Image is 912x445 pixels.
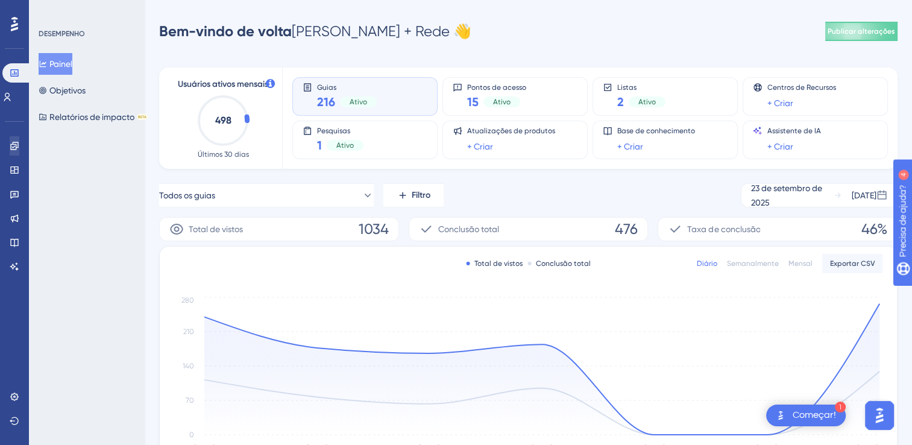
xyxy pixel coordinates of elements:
div: 4 [109,6,113,16]
span: 476 [615,219,638,239]
div: Mensal [788,259,813,268]
font: Total de vistos [474,259,523,268]
div: Semanalmente [727,259,779,268]
div: 23 de setembro de 2025 [751,181,834,210]
a: + Criar [617,139,643,154]
button: Filtro [383,183,444,207]
span: 2 [617,93,624,110]
span: Centros de Recursos [767,83,836,92]
iframe: UserGuiding AI Assistant Launcher [861,397,898,434]
tspan: 70 [186,396,194,405]
button: Objetivos [39,80,86,101]
tspan: 140 [183,362,194,370]
button: Painel [39,53,72,75]
span: Pesquisas [317,126,363,134]
span: Total de vistos [189,222,243,236]
tspan: 210 [183,327,194,336]
img: texto alternativo de imagem do iniciador [773,408,788,423]
button: Publicar alterações [825,22,898,41]
span: Publicar alterações [828,27,895,36]
span: Todos os guias [159,188,215,203]
span: Taxa de conclusão [687,222,760,236]
font: Relatórios de impacto [49,110,134,124]
font: Painel [49,57,72,71]
span: Ativo [350,97,367,107]
span: Usuários ativos mensais [178,77,268,92]
tspan: 280 [181,295,194,304]
span: Pontos de acesso [467,83,526,91]
span: Últimos 30 dias [198,150,249,159]
div: 1 [835,402,846,412]
span: Atualizações de produtos [467,126,555,136]
div: [PERSON_NAME] + Rede 👋 [159,22,471,41]
div: Diário [697,259,717,268]
span: 1034 [359,219,389,239]
button: Todos os guias [159,183,374,207]
span: Precisa de ajuda? [28,3,101,17]
span: Guias [317,83,377,91]
span: Base de conhecimento [617,126,695,136]
span: 1 [317,137,322,154]
button: Relatórios de impactoBETA [39,106,148,128]
tspan: 0 [189,431,194,439]
span: Bem-vindo de volta [159,22,292,40]
span: 15 [467,93,479,110]
span: Ativo [336,140,354,150]
span: Ativo [638,97,656,107]
span: Conclusão total [438,222,499,236]
span: Ativo [493,97,511,107]
button: Exportar CSV [822,254,882,273]
div: Abra o Get Started! lista de verificação, módulos restantes: 3 [766,405,846,426]
span: 216 [317,93,335,110]
a: + Criar [467,139,493,154]
span: Exportar CSV [830,259,875,268]
div: DESEMPENHO [39,29,85,39]
span: 46% [861,219,887,239]
span: Listas [617,83,665,91]
div: [DATE] [852,188,876,203]
span: Filtro [412,188,430,203]
div: Começar! [793,409,836,422]
div: BETA [137,114,148,120]
span: Assistente de IA [767,126,821,136]
font: Conclusão total [536,259,591,268]
a: + Criar [767,96,793,110]
text: 498 [215,115,231,126]
a: + Criar [767,139,793,154]
font: Objetivos [49,83,86,98]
